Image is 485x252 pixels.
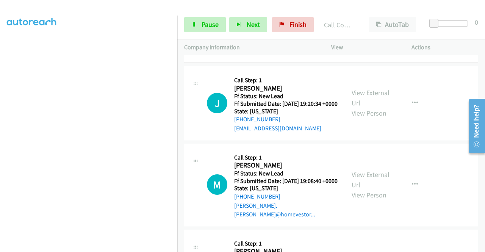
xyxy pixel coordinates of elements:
[324,20,355,30] p: Call Completed
[202,20,219,29] span: Pause
[234,154,338,161] h5: Call Step: 1
[234,116,280,123] a: [PHONE_NUMBER]
[272,17,314,32] a: Finish
[234,92,338,100] h5: Ff Status: New Lead
[234,100,338,108] h5: Ff Submitted Date: [DATE] 19:20:34 +0000
[207,93,227,113] h1: J
[207,93,227,113] div: The call is yet to be attempted
[247,20,260,29] span: Next
[234,84,338,93] h2: [PERSON_NAME]
[463,96,485,156] iframe: Resource Center
[234,202,315,218] a: [PERSON_NAME].[PERSON_NAME]@homevestor...
[234,77,338,84] h5: Call Step: 1
[234,161,338,170] h2: [PERSON_NAME]
[352,109,386,117] a: View Person
[184,17,226,32] a: Pause
[352,170,390,189] a: View External Url
[433,20,468,27] div: Delay between calls (in seconds)
[289,20,307,29] span: Finish
[207,174,227,195] h1: M
[331,43,398,52] p: View
[369,17,416,32] button: AutoTab
[475,17,478,27] div: 0
[234,177,338,185] h5: Ff Submitted Date: [DATE] 19:08:40 +0000
[234,170,338,177] h5: Ff Status: New Lead
[234,240,338,247] h5: Call Step: 1
[184,43,318,52] p: Company Information
[352,88,390,107] a: View External Url
[234,108,338,115] h5: State: [US_STATE]
[234,185,338,192] h5: State: [US_STATE]
[411,43,478,52] p: Actions
[352,191,386,199] a: View Person
[234,193,280,200] a: [PHONE_NUMBER]
[229,17,267,32] button: Next
[207,174,227,195] div: The call is yet to be attempted
[234,125,321,132] a: [EMAIL_ADDRESS][DOMAIN_NAME]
